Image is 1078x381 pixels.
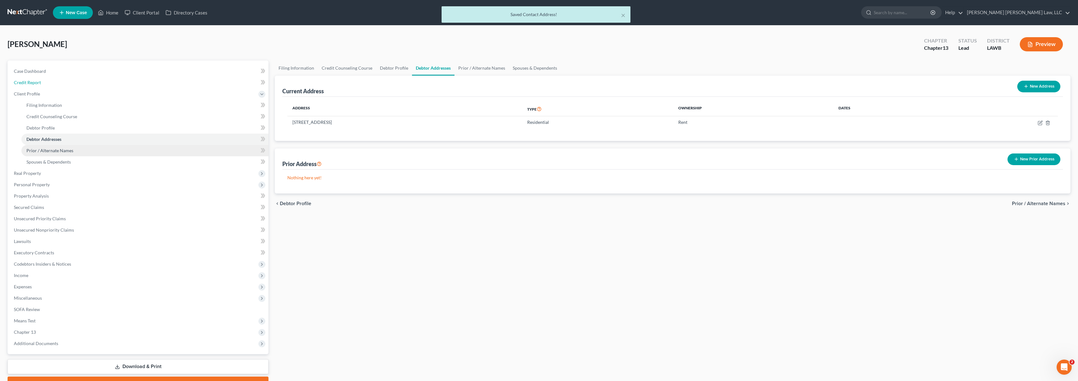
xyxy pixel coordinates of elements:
[318,61,376,76] a: Credit Counseling Course
[287,116,522,128] td: [STREET_ADDRESS]
[621,11,625,19] button: ×
[14,307,40,312] span: SOFA Review
[673,116,833,128] td: Rent
[14,91,40,96] span: Client Profile
[943,45,948,51] span: 13
[282,160,322,168] div: Prior Address
[987,44,1010,52] div: LAWB
[9,247,268,258] a: Executory Contracts
[833,102,938,116] th: Dates
[14,318,36,323] span: Means Test
[26,102,62,108] span: Filing Information
[14,341,58,346] span: Additional Documents
[14,216,66,221] span: Unsecured Priority Claims
[21,156,268,168] a: Spouses & Dependents
[9,304,268,315] a: SOFA Review
[280,201,311,206] span: Debtor Profile
[14,284,32,289] span: Expenses
[14,329,36,335] span: Chapter 13
[26,148,73,153] span: Prior / Alternate Names
[454,61,509,76] a: Prior / Alternate Names
[9,224,268,236] a: Unsecured Nonpriority Claims
[522,102,673,116] th: Type
[924,37,948,44] div: Chapter
[287,102,522,116] th: Address
[21,100,268,111] a: Filing Information
[21,145,268,156] a: Prior / Alternate Names
[673,102,833,116] th: Ownership
[26,125,55,130] span: Debtor Profile
[14,261,71,267] span: Codebtors Insiders & Notices
[522,116,673,128] td: Residential
[1012,201,1065,206] span: Prior / Alternate Names
[14,68,46,74] span: Case Dashboard
[412,61,454,76] a: Debtor Addresses
[21,134,268,145] a: Debtor Addresses
[924,44,948,52] div: Chapter
[8,39,67,49] span: [PERSON_NAME]
[447,11,625,18] div: Saved Contact Address!
[275,201,311,206] button: chevron_left Debtor Profile
[8,359,268,374] a: Download & Print
[14,205,44,210] span: Secured Claims
[14,295,42,301] span: Miscellaneous
[1007,153,1060,165] button: New Prior Address
[21,122,268,134] a: Debtor Profile
[275,201,280,206] i: chevron_left
[14,182,50,187] span: Personal Property
[1057,360,1072,375] iframe: Intercom live chat
[987,37,1010,44] div: District
[1065,201,1070,206] i: chevron_right
[26,159,71,165] span: Spouses & Dependents
[14,80,41,85] span: Credit Report
[9,202,268,213] a: Secured Claims
[14,250,54,255] span: Executory Contracts
[14,239,31,244] span: Lawsuits
[14,170,41,176] span: Real Property
[509,61,561,76] a: Spouses & Dependents
[9,77,268,88] a: Credit Report
[26,114,77,119] span: Credit Counseling Course
[1017,81,1060,92] button: New Address
[14,193,49,199] span: Property Analysis
[1012,201,1070,206] button: Prior / Alternate Names chevron_right
[275,61,318,76] a: Filing Information
[958,37,977,44] div: Status
[9,66,268,77] a: Case Dashboard
[21,111,268,122] a: Credit Counseling Course
[9,236,268,247] a: Lawsuits
[282,87,324,95] div: Current Address
[14,273,28,278] span: Income
[14,227,74,233] span: Unsecured Nonpriority Claims
[1020,37,1063,51] button: Preview
[26,136,61,142] span: Debtor Addresses
[376,61,412,76] a: Debtor Profile
[1070,360,1075,365] span: 2
[9,213,268,224] a: Unsecured Priority Claims
[9,190,268,202] a: Property Analysis
[958,44,977,52] div: Lead
[287,175,1058,181] p: Nothing here yet!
